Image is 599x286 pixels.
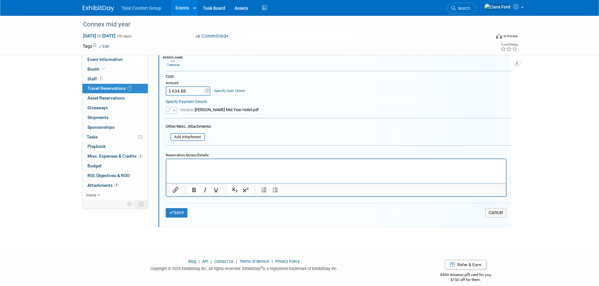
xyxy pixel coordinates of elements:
button: Subscript [229,186,240,194]
a: Specify Cost Center [214,89,245,93]
span: Search [456,6,470,11]
iframe: Rich Text Area [166,159,506,183]
a: Attachments4 [82,181,148,190]
a: ROI, Objectives & ROO [82,171,148,181]
a: Blog [188,259,196,264]
span: [DATE] [DATE] [83,33,116,39]
td: Toggle Event Tabs [135,200,148,208]
span: Misc. Expenses & Credits [87,154,143,159]
span: Staff [87,76,103,81]
button: Bullet list [270,186,280,194]
sup: ® [260,266,263,269]
div: $500 Amazon gift card for you, [415,268,517,283]
a: Misc. Expenses & Credits2 [82,152,148,161]
span: [PERSON_NAME] Mid Year Hotel.pdf [180,107,259,112]
a: Shipments [82,113,148,122]
span: Shipments [87,115,108,120]
div: Reservation Notes/Details: [166,150,507,159]
a: Refer & Earn [445,260,486,269]
div: Connex mid year [81,19,481,30]
span: Playbook [87,144,106,149]
img: ExhibitDay [83,5,114,12]
span: Sponsorships [87,125,114,130]
div: Copyright © 2025 ExhibitDay, Inc. All rights reserved. ExhibitDay is a registered trademark of Ex... [83,264,406,272]
span: Asset Reservations [87,95,125,100]
span: to [96,33,102,38]
span: Tasks [87,134,98,139]
a: Sponsorships [82,123,148,132]
span: | [235,259,239,264]
span: Invoice: [180,107,195,112]
a: Tasks [82,132,148,142]
div: [PERSON_NAME] [163,56,183,67]
a: Asset Reservations [82,94,148,103]
span: | [197,259,201,264]
button: Underline [211,186,221,194]
div: Cost: [166,74,511,79]
img: Ciara Ford [484,3,511,10]
a: Specify Payment Details [166,100,207,104]
span: 1 [127,86,132,91]
img: Format-Inperson.png [496,34,502,39]
span: 2 [138,154,143,159]
a: Staff1 [82,74,148,84]
span: | [209,259,213,264]
div: $150 off for them. [415,277,517,283]
a: Event Information [82,55,148,64]
div: Event Format [453,33,518,42]
div: Event Rating [501,43,518,46]
td: Tags [83,43,109,49]
a: more [82,191,148,200]
span: Event Information [87,57,123,62]
button: Italic [200,186,210,194]
button: Bold [189,186,199,194]
a: Privacy Policy [275,259,300,264]
span: Total Comfort Group [122,6,161,11]
a: remove [166,63,180,67]
button: Numbered list [259,186,269,194]
i: Booth reservation complete [102,67,105,71]
a: Travel Reservations1 [82,84,148,93]
td: Personalize Event Tab Strip [124,200,135,208]
a: Budget [82,161,148,171]
div: Other/Misc. Attachments: [166,124,212,131]
a: API [202,259,208,264]
span: Attachments [87,183,119,188]
div: Amount [166,81,211,86]
a: Search [447,3,476,14]
button: Insert/edit link [170,186,181,194]
span: 4 [114,183,119,187]
span: Budget [87,163,102,168]
span: 1 [98,76,103,81]
span: Travel Reservations [87,86,132,91]
button: Save [166,208,188,217]
span: Giveaways [87,105,108,110]
span: ROI, Objectives & ROO [87,173,130,178]
a: Giveaways [82,103,148,113]
span: more [86,192,96,197]
a: Edit [99,44,109,49]
button: Superscript [240,186,251,194]
a: Playbook [82,142,148,151]
div: In-Person [503,34,518,39]
span: Booth [87,67,107,72]
span: | [270,259,274,264]
a: Booth [82,65,148,74]
a: Terms of Service [240,259,269,264]
span: (me) [170,60,175,62]
a: Contact Us [214,259,234,264]
button: Cancel [485,208,507,217]
span: (30 days) [117,34,132,38]
button: Committed [194,33,231,40]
